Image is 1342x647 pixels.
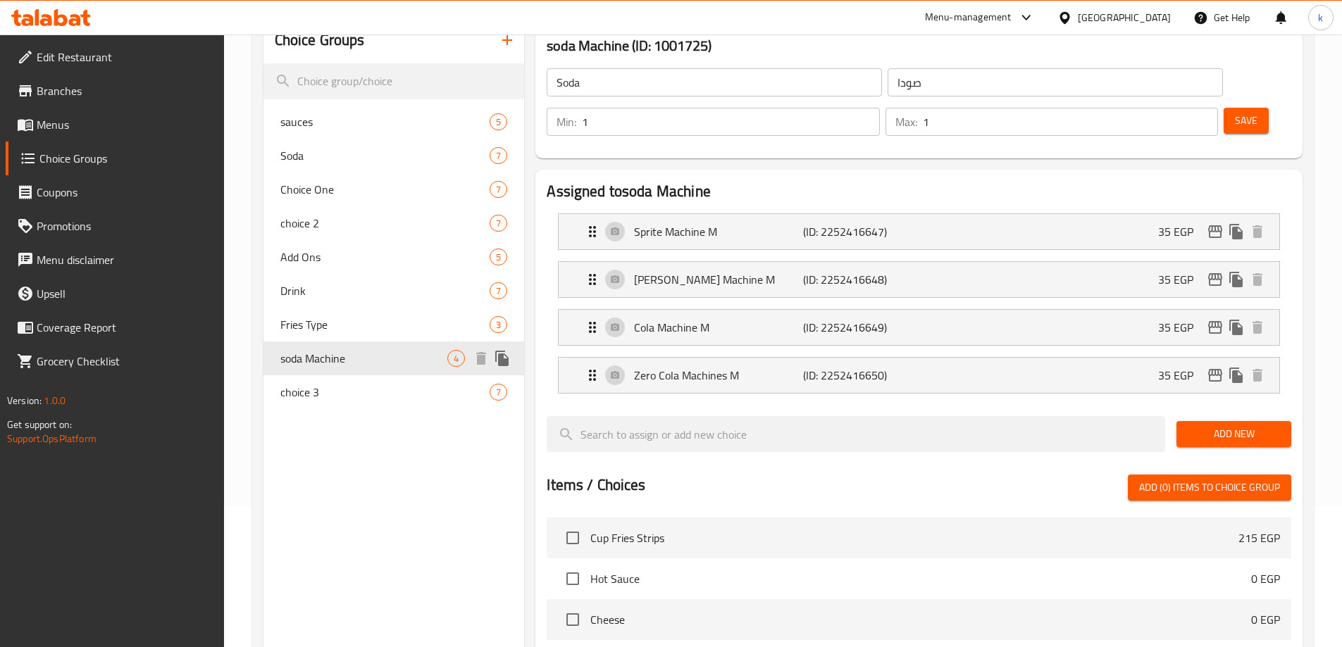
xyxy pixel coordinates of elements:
[37,251,213,268] span: Menu disclaimer
[1224,108,1269,134] button: Save
[1238,529,1280,546] p: 215 EGP
[1176,421,1291,447] button: Add New
[1226,221,1247,242] button: duplicate
[6,209,224,243] a: Promotions
[7,415,72,434] span: Get support on:
[37,82,213,99] span: Branches
[263,240,525,274] div: Add Ons5
[6,40,224,74] a: Edit Restaurant
[37,116,213,133] span: Menus
[558,605,588,634] span: Select choice
[559,310,1279,345] div: Expand
[803,319,916,336] p: (ID: 2252416649)
[559,214,1279,249] div: Expand
[490,147,507,164] div: Choices
[1247,317,1268,338] button: delete
[634,223,802,240] p: Sprite Machine M
[39,150,213,167] span: Choice Groups
[803,223,916,240] p: (ID: 2252416647)
[280,181,490,198] span: Choice One
[263,206,525,240] div: choice 27
[590,570,1251,587] span: Hot Sauce
[547,475,645,496] h2: Items / Choices
[6,277,224,310] a: Upsell
[37,218,213,234] span: Promotions
[1078,10,1171,25] div: [GEOGRAPHIC_DATA]
[803,367,916,384] p: (ID: 2252416650)
[1158,223,1205,240] p: 35 EGP
[547,416,1165,452] input: search
[1247,221,1268,242] button: delete
[37,319,213,336] span: Coverage Report
[634,367,802,384] p: Zero Cola Machines M
[471,348,492,369] button: delete
[7,391,42,410] span: Version:
[1247,269,1268,290] button: delete
[263,63,525,99] input: search
[547,303,1291,351] li: Expand
[1128,475,1291,501] button: Add (0) items to choice group
[1158,271,1205,288] p: 35 EGP
[490,284,507,298] span: 7
[547,208,1291,256] li: Expand
[634,319,802,336] p: Cola Machine M
[263,172,525,206] div: Choice One7
[6,175,224,209] a: Coupons
[1318,10,1323,25] span: k
[280,147,490,164] span: Soda
[1251,570,1280,587] p: 0 EGP
[263,308,525,341] div: Fries Type3
[559,358,1279,393] div: Expand
[559,262,1279,297] div: Expand
[490,251,507,264] span: 5
[37,184,213,201] span: Coupons
[490,316,507,333] div: Choices
[547,181,1291,202] h2: Assigned to soda Machine
[547,34,1291,57] h3: soda Machine (ID: 1001725)
[1226,365,1247,386] button: duplicate
[490,318,507,332] span: 3
[925,9,1012,26] div: Menu-management
[590,611,1251,628] span: Cheese
[1158,319,1205,336] p: 35 EGP
[1251,611,1280,628] p: 0 EGP
[6,344,224,378] a: Grocery Checklist
[1158,367,1205,384] p: 35 EGP
[448,352,464,365] span: 4
[558,564,588,593] span: Select choice
[490,149,507,163] span: 7
[490,115,507,129] span: 5
[263,139,525,172] div: Soda7
[547,256,1291,303] li: Expand
[280,282,490,299] span: Drink
[7,429,97,448] a: Support.OpsPlatform
[1226,317,1247,338] button: duplicate
[803,271,916,288] p: (ID: 2252416648)
[634,271,802,288] p: [PERSON_NAME] Machine M
[1205,365,1226,386] button: edit
[37,353,213,370] span: Grocery Checklist
[280,249,490,265] span: Add Ons
[490,282,507,299] div: Choices
[280,316,490,333] span: Fries Type
[37,49,213,65] span: Edit Restaurant
[557,113,576,130] p: Min:
[275,30,365,51] h2: Choice Groups
[263,274,525,308] div: Drink7
[492,348,513,369] button: duplicate
[280,384,490,401] span: choice 3
[280,350,448,367] span: soda Machine
[490,181,507,198] div: Choices
[6,74,224,108] a: Branches
[490,249,507,265] div: Choices
[6,142,224,175] a: Choice Groups
[37,285,213,302] span: Upsell
[263,341,525,375] div: soda Machine4deleteduplicate
[280,113,490,130] span: sauces
[1226,269,1247,290] button: duplicate
[590,529,1238,546] span: Cup Fries Strips
[1205,317,1226,338] button: edit
[1247,365,1268,386] button: delete
[1205,269,1226,290] button: edit
[263,105,525,139] div: sauces5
